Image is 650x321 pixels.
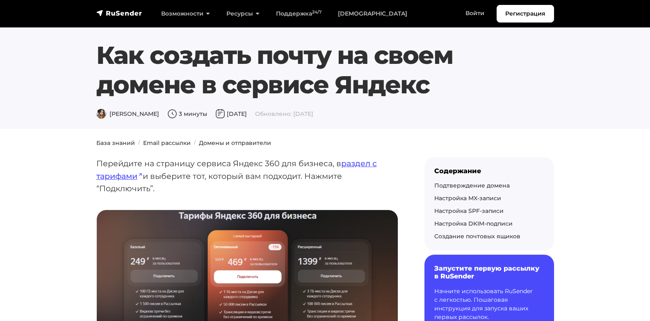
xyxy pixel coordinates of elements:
[330,5,415,22] a: [DEMOGRAPHIC_DATA]
[96,110,159,118] span: [PERSON_NAME]
[434,194,501,202] a: Настройка MX-записи
[96,41,554,99] h1: Как создать почту на своем домене в сервисе Яндекс
[312,9,322,15] sup: 24/7
[91,139,559,147] nav: breadcrumb
[434,182,510,189] a: Подтверждение домена
[218,5,268,22] a: Ресурсы
[96,157,398,195] p: Перейдите на страницу сервиса Яндекс 360 для бизнеса, в и выберите тот, который вам подходит. Наж...
[434,167,544,175] div: Содержание
[434,264,544,280] h6: Запустите первую рассылку в RuSender
[153,5,218,22] a: Возможности
[457,5,493,22] a: Войти
[434,207,504,215] a: Настройка SPF-записи
[215,109,225,119] img: Дата публикации
[96,9,142,17] img: RuSender
[96,139,135,147] a: База знаний
[215,110,247,118] span: [DATE]
[255,110,313,118] span: Обновлено: [DATE]
[434,233,520,240] a: Создание почтовых ящиков
[143,139,191,147] a: Email рассылки
[434,220,513,227] a: Настройка DKIM-подписи
[167,109,177,119] img: Время чтения
[167,110,207,118] span: 3 минуты
[199,139,271,147] a: Домены и отправители
[96,158,377,181] a: раздел с тарифами
[268,5,330,22] a: Поддержка24/7
[497,5,554,23] a: Регистрация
